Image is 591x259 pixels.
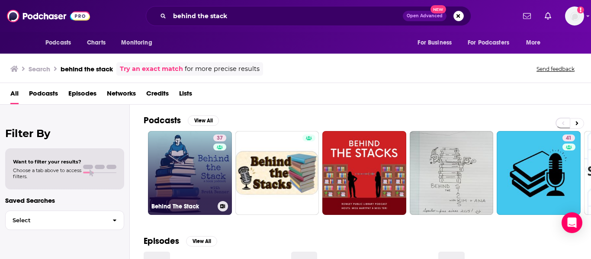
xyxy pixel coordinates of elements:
[462,35,522,51] button: open menu
[566,134,572,143] span: 41
[144,236,179,246] h2: Episodes
[121,37,152,49] span: Monitoring
[5,196,124,205] p: Saved Searches
[10,86,19,104] a: All
[403,11,446,21] button: Open AdvancedNew
[526,37,541,49] span: More
[497,131,581,215] a: 41
[107,86,136,104] a: Networks
[186,236,217,246] button: View All
[115,35,163,51] button: open menu
[7,8,90,24] img: Podchaser - Follow, Share and Rate Podcasts
[45,37,71,49] span: Podcasts
[13,159,81,165] span: Want to filter your results?
[185,64,260,74] span: for more precise results
[87,37,106,49] span: Charts
[418,37,452,49] span: For Business
[146,6,471,26] div: Search podcasts, credits, & more...
[577,6,584,13] svg: Add a profile image
[562,212,582,233] div: Open Intercom Messenger
[5,127,124,140] h2: Filter By
[565,6,584,26] img: User Profile
[430,5,446,13] span: New
[411,35,463,51] button: open menu
[565,6,584,26] span: Logged in as hconnor
[13,167,81,179] span: Choose a tab above to access filters.
[565,6,584,26] button: Show profile menu
[68,86,96,104] a: Episodes
[120,64,183,74] a: Try an exact match
[520,35,552,51] button: open menu
[39,35,82,51] button: open menu
[534,65,577,73] button: Send feedback
[217,134,223,143] span: 37
[407,14,443,18] span: Open Advanced
[541,9,555,23] a: Show notifications dropdown
[5,211,124,230] button: Select
[151,203,214,210] h3: Behind The Stack
[81,35,111,51] a: Charts
[144,236,217,246] a: EpisodesView All
[520,9,534,23] a: Show notifications dropdown
[562,134,575,141] a: 41
[468,37,509,49] span: For Podcasters
[6,217,106,223] span: Select
[144,115,219,126] a: PodcastsView All
[170,9,403,23] input: Search podcasts, credits, & more...
[146,86,169,104] a: Credits
[179,86,192,104] a: Lists
[213,134,226,141] a: 37
[148,131,232,215] a: 37Behind The Stack
[29,65,50,73] h3: Search
[188,115,219,126] button: View All
[29,86,58,104] a: Podcasts
[144,115,181,126] h2: Podcasts
[61,65,113,73] h3: behind the stack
